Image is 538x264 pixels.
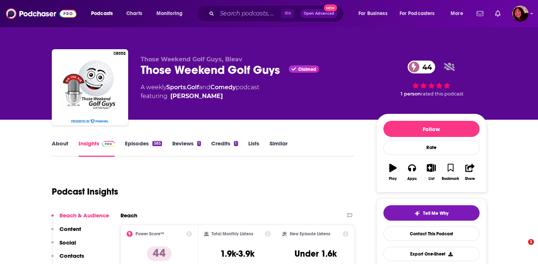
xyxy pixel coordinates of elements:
[376,56,487,101] div: 44 1 personrated this podcast
[172,140,201,157] a: Reviews1
[151,8,192,19] button: open menu
[383,121,480,137] button: Follow
[383,247,480,261] button: Export One-Sheet
[197,141,201,146] div: 1
[512,6,528,22] button: Show profile menu
[136,231,164,236] h2: Power Score™
[120,212,137,219] h2: Reach
[512,6,528,22] img: User Profile
[152,141,162,146] div: 585
[102,141,115,147] img: Podchaser Pro
[421,91,463,97] span: rated this podcast
[401,91,421,97] span: 1 person
[528,239,534,245] span: 1
[423,210,448,216] span: Tell Me Why
[358,8,387,19] span: For Business
[383,159,402,185] button: Play
[304,12,334,15] span: Open Advanced
[51,225,81,239] button: Content
[383,227,480,241] a: Contact This Podcast
[79,140,115,157] a: InsightsPodchaser Pro
[414,210,420,216] img: tell me why sparkle
[290,231,330,236] h2: New Episode Listens
[234,141,238,146] div: 1
[52,186,118,197] h1: Podcast Insights
[492,7,503,20] a: Show notifications dropdown
[441,159,460,185] button: Bookmark
[389,177,397,181] div: Play
[465,177,475,181] div: Share
[383,140,480,155] div: Rate
[59,239,76,246] p: Social
[204,5,351,22] div: Search podcasts, credits, & more...
[248,140,259,157] a: Lists
[281,9,295,18] span: ⌘ K
[187,84,199,91] a: Golf
[324,4,337,11] span: New
[353,8,397,19] button: open menu
[402,159,422,185] button: Apps
[122,8,147,19] a: Charts
[407,177,417,181] div: Apps
[210,84,236,91] a: Comedy
[400,8,435,19] span: For Podcasters
[147,246,171,261] p: 44
[126,8,142,19] span: Charts
[408,61,436,73] a: 44
[51,212,109,225] button: Reach & Audience
[474,7,486,20] a: Show notifications dropdown
[141,83,259,101] div: A weekly podcast
[53,51,127,124] img: Those Weekend Golf Guys
[141,92,259,101] span: featuring
[86,8,122,19] button: open menu
[91,8,113,19] span: Podcasts
[59,252,84,259] p: Contacts
[300,9,337,18] button: Open AdvancedNew
[298,68,316,71] span: Claimed
[270,140,288,157] a: Similar
[460,159,479,185] button: Share
[395,8,445,19] button: open menu
[59,212,109,219] p: Reach & Audience
[141,56,242,63] span: Those Weekend Golf Guys, Bleav
[51,239,76,253] button: Social
[6,7,76,21] img: Podchaser - Follow, Share and Rate Podcasts
[156,8,183,19] span: Monitoring
[217,8,281,19] input: Search podcasts, credits, & more...
[52,140,68,157] a: About
[199,84,210,91] span: and
[212,231,253,236] h2: Total Monthly Listens
[295,248,337,259] h3: Under 1.6k
[442,177,459,181] div: Bookmark
[170,92,223,101] div: [PERSON_NAME]
[422,159,441,185] button: List
[125,140,162,157] a: Episodes585
[451,8,463,19] span: More
[166,84,186,91] a: Sports
[383,205,480,221] button: tell me why sparkleTell Me Why
[512,6,528,22] span: Logged in as Kathryn-Musilek
[513,239,531,257] iframe: Intercom live chat
[211,140,238,157] a: Credits1
[415,61,436,73] span: 44
[220,248,254,259] h3: 1.9k-3.9k
[59,225,81,232] p: Content
[445,8,472,19] button: open menu
[186,84,187,91] span: ,
[429,177,434,181] div: List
